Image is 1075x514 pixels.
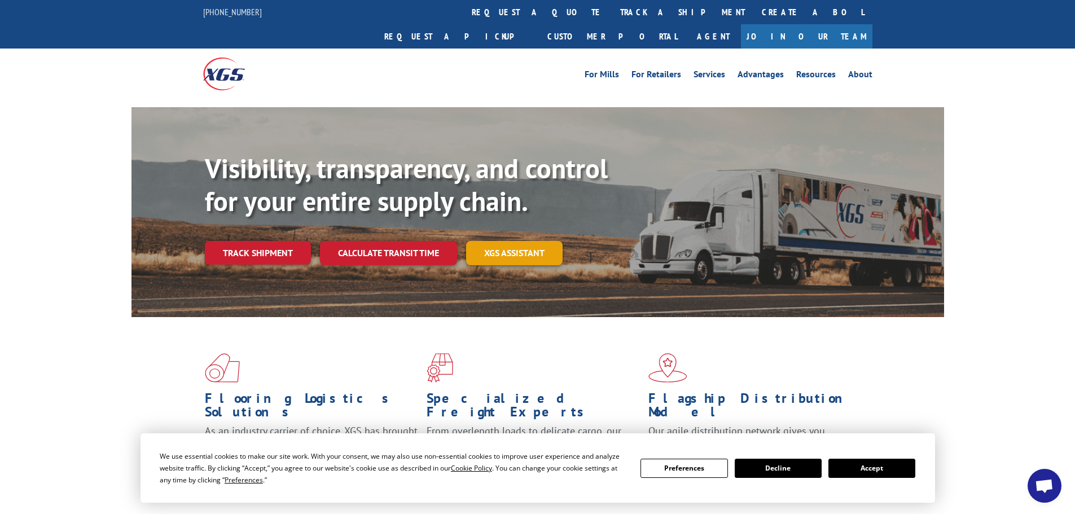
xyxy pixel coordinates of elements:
[141,433,935,503] div: Cookie Consent Prompt
[205,353,240,383] img: xgs-icon-total-supply-chain-intelligence-red
[648,392,862,424] h1: Flagship Distribution Model
[466,241,563,265] a: XGS ASSISTANT
[427,424,640,475] p: From overlength loads to delicate cargo, our experienced staff knows the best way to move your fr...
[205,151,608,218] b: Visibility, transparency, and control for your entire supply chain.
[828,459,915,478] button: Accept
[738,70,784,82] a: Advantages
[451,463,492,473] span: Cookie Policy
[160,450,627,486] div: We use essential cookies to make our site work. With your consent, we may also use non-essential ...
[640,459,727,478] button: Preferences
[427,353,453,383] img: xgs-icon-focused-on-flooring-red
[203,6,262,17] a: [PHONE_NUMBER]
[741,24,872,49] a: Join Our Team
[1028,469,1061,503] div: Open chat
[694,70,725,82] a: Services
[648,353,687,383] img: xgs-icon-flagship-distribution-model-red
[225,475,263,485] span: Preferences
[205,392,418,424] h1: Flooring Logistics Solutions
[205,424,418,464] span: As an industry carrier of choice, XGS has brought innovation and dedication to flooring logistics...
[796,70,836,82] a: Resources
[376,24,539,49] a: Request a pickup
[631,70,681,82] a: For Retailers
[686,24,741,49] a: Agent
[320,241,457,265] a: Calculate transit time
[648,424,856,451] span: Our agile distribution network gives you nationwide inventory management on demand.
[427,392,640,424] h1: Specialized Freight Experts
[539,24,686,49] a: Customer Portal
[205,241,311,265] a: Track shipment
[585,70,619,82] a: For Mills
[735,459,822,478] button: Decline
[848,70,872,82] a: About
